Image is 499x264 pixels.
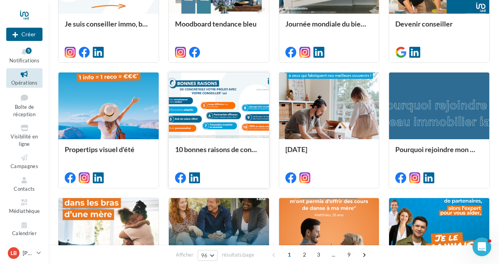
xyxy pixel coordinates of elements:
[343,248,355,261] span: 9
[201,252,208,259] span: 96
[26,48,32,54] div: 5
[65,145,152,161] div: Propertips visuel d'été
[6,152,42,171] a: Campagnes
[6,68,42,87] a: Opérations
[222,251,254,259] span: résultats/page
[395,145,483,161] div: Pourquoi rejoindre mon équipe chez iad ?
[285,20,373,35] div: Journée mondiale du bien-être
[327,248,340,261] span: ...
[9,208,40,214] span: Médiathèque
[6,28,42,41] button: Créer
[13,104,35,117] span: Boîte de réception
[65,20,152,35] div: Je suis conseiller immo, bien sûr que
[175,145,263,161] div: 10 bonnes raisons de concrétisez votre projet avec iad
[6,28,42,41] div: Nouvelle campagne
[198,250,218,261] button: 96
[6,246,42,260] a: LB [PERSON_NAME]
[11,133,38,147] span: Visibilité en ligne
[395,20,483,35] div: Devenir conseiller
[6,91,42,119] a: Boîte de réception
[12,230,37,237] span: Calendrier
[6,174,42,193] a: Contacts
[14,186,35,192] span: Contacts
[6,122,42,149] a: Visibilité en ligne
[6,197,42,216] a: Médiathèque
[11,80,37,86] span: Opérations
[472,237,491,256] iframe: Intercom live chat
[9,57,39,64] span: Notifications
[6,219,42,238] a: Calendrier
[285,145,373,161] div: [DATE]
[175,20,263,35] div: Moodboard tendance bleu
[283,248,296,261] span: 1
[23,249,34,257] p: [PERSON_NAME]
[11,249,17,257] span: LB
[312,248,325,261] span: 3
[298,248,311,261] span: 2
[176,251,193,259] span: Afficher
[11,163,38,169] span: Campagnes
[6,46,42,65] button: Notifications 5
